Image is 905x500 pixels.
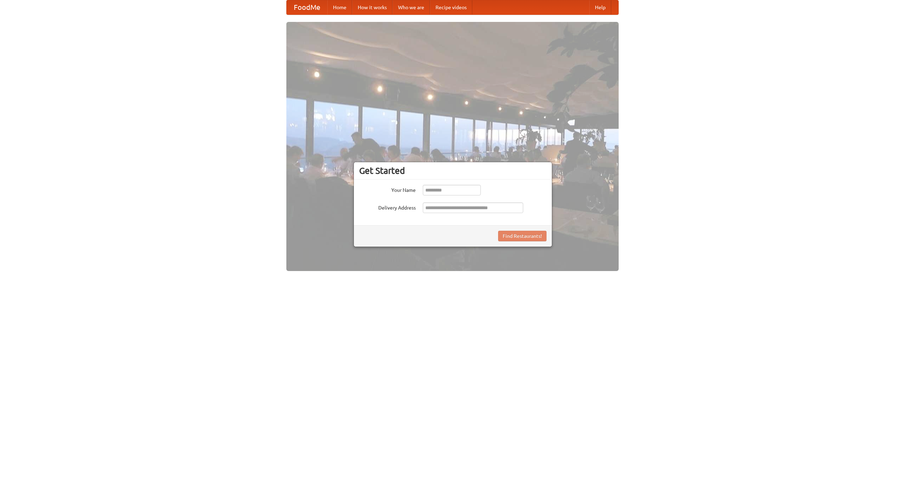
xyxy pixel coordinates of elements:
label: Your Name [359,185,416,194]
a: Who we are [392,0,430,14]
a: Help [589,0,611,14]
a: Recipe videos [430,0,472,14]
a: Home [327,0,352,14]
a: FoodMe [287,0,327,14]
a: How it works [352,0,392,14]
button: Find Restaurants! [498,231,547,241]
h3: Get Started [359,165,547,176]
label: Delivery Address [359,202,416,211]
